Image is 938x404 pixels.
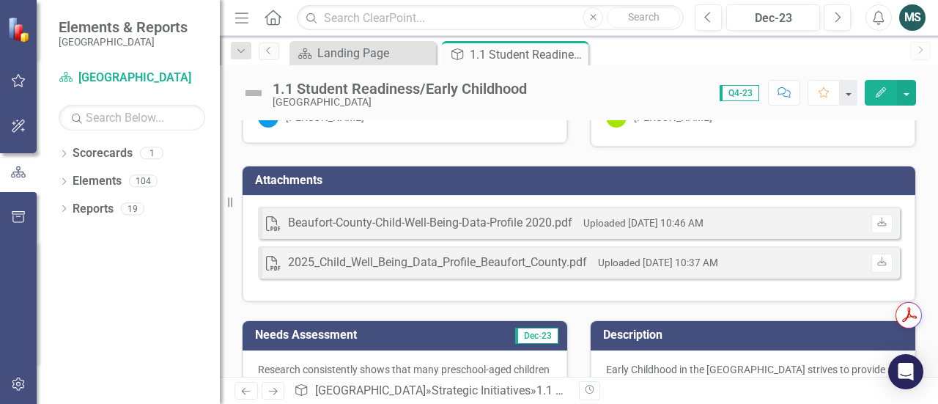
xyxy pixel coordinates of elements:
a: Strategic Initiatives [432,383,531,397]
small: [GEOGRAPHIC_DATA] [59,36,188,48]
div: 1.1 Student Readiness/Early Childhood [470,45,585,64]
small: Uploaded [DATE] 10:46 AM [583,217,703,229]
div: 1.1 Student Readiness/Early Childhood [273,81,527,97]
small: Uploaded [DATE] 10:37 AM [598,257,718,268]
span: Dec-23 [515,328,558,344]
div: 1.1 Student Readiness/Early Childhood [536,383,739,397]
span: Search [628,11,660,23]
div: 104 [129,175,158,188]
h3: Description [603,328,908,342]
a: Scorecards [73,145,133,162]
div: Landing Page [317,44,432,62]
div: Dec-23 [731,10,815,27]
div: 2025_Child_Well_Being_Data_Profile_Beaufort_County.pdf [288,254,587,271]
button: Dec-23 [726,4,820,31]
div: [GEOGRAPHIC_DATA] [273,97,527,108]
div: 1 [140,147,163,160]
button: MS [899,4,926,31]
div: Beaufort-County-Child-Well-Being-Data-Profile 2020.pdf [288,215,572,232]
a: [GEOGRAPHIC_DATA] [59,70,205,87]
img: Not Defined [242,81,265,105]
h3: Attachments [255,174,908,187]
span: Q4-23 [720,85,759,101]
input: Search Below... [59,105,205,131]
button: Search [607,7,680,28]
div: » » [294,383,568,400]
span: Elements & Reports [59,18,188,36]
a: Reports [73,201,114,218]
img: ClearPoint Strategy [7,16,33,42]
div: 19 [121,202,144,215]
div: Open Intercom Messenger [888,354,923,389]
a: Landing Page [293,44,432,62]
h3: Needs Assessment [255,328,467,342]
a: [GEOGRAPHIC_DATA] [315,383,426,397]
input: Search ClearPoint... [297,5,684,31]
a: Elements [73,173,122,190]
